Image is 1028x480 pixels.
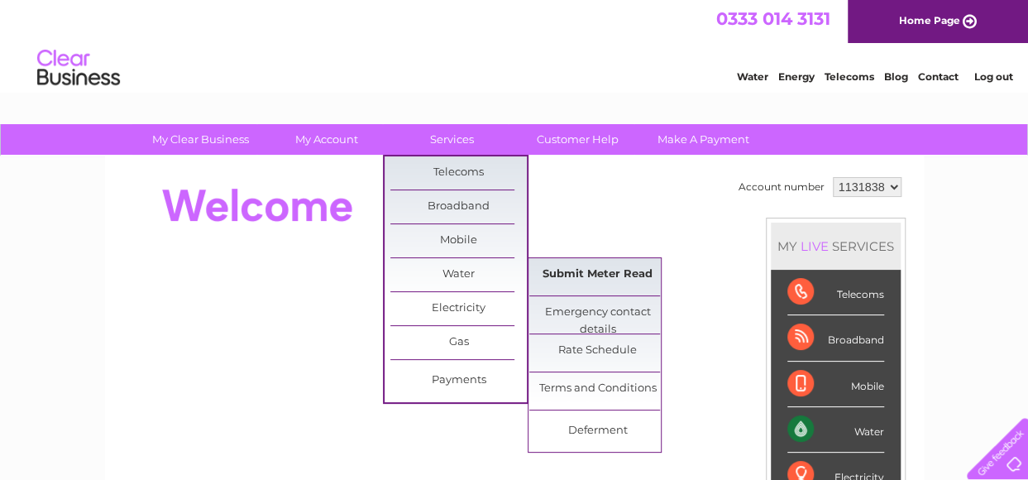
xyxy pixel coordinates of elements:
[390,292,527,325] a: Electricity
[771,223,901,270] div: MY SERVICES
[787,362,884,407] div: Mobile
[384,124,520,155] a: Services
[36,43,121,94] img: logo.png
[529,258,666,291] a: Submit Meter Read
[390,364,527,397] a: Payments
[778,70,815,83] a: Energy
[716,8,830,29] a: 0333 014 3131
[390,190,527,223] a: Broadband
[509,124,646,155] a: Customer Help
[734,173,829,201] td: Account number
[529,334,666,367] a: Rate Schedule
[787,407,884,453] div: Water
[825,70,874,83] a: Telecoms
[787,270,884,315] div: Telecoms
[973,70,1012,83] a: Log out
[797,238,832,254] div: LIVE
[390,326,527,359] a: Gas
[390,156,527,190] a: Telecoms
[737,70,768,83] a: Water
[884,70,908,83] a: Blog
[918,70,959,83] a: Contact
[124,9,906,80] div: Clear Business is a trading name of Verastar Limited (registered in [GEOGRAPHIC_DATA] No. 3667643...
[529,415,666,448] a: Deferment
[390,224,527,257] a: Mobile
[529,296,666,329] a: Emergency contact details
[787,315,884,361] div: Broadband
[258,124,394,155] a: My Account
[635,124,772,155] a: Make A Payment
[529,372,666,406] a: Terms and Conditions
[390,258,527,291] a: Water
[132,124,269,155] a: My Clear Business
